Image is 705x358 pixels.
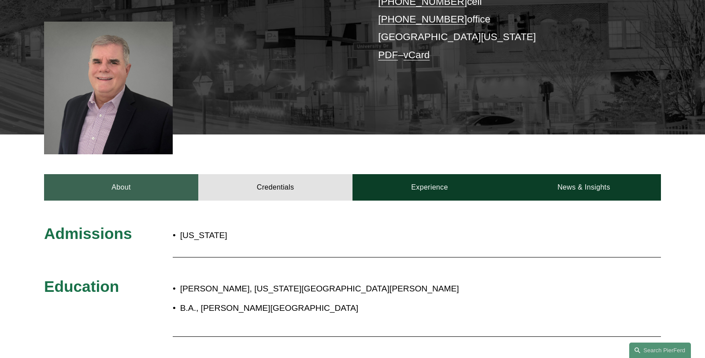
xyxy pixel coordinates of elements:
[629,343,691,358] a: Search this site
[180,228,404,243] p: [US_STATE]
[44,278,119,295] span: Education
[180,301,584,316] p: B.A., [PERSON_NAME][GEOGRAPHIC_DATA]
[180,281,584,297] p: [PERSON_NAME], [US_STATE][GEOGRAPHIC_DATA][PERSON_NAME]
[198,174,352,201] a: Credentials
[44,174,198,201] a: About
[352,174,507,201] a: Experience
[404,49,430,60] a: vCard
[507,174,661,201] a: News & Insights
[44,225,132,242] span: Admissions
[378,49,398,60] a: PDF
[378,14,467,25] a: [PHONE_NUMBER]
